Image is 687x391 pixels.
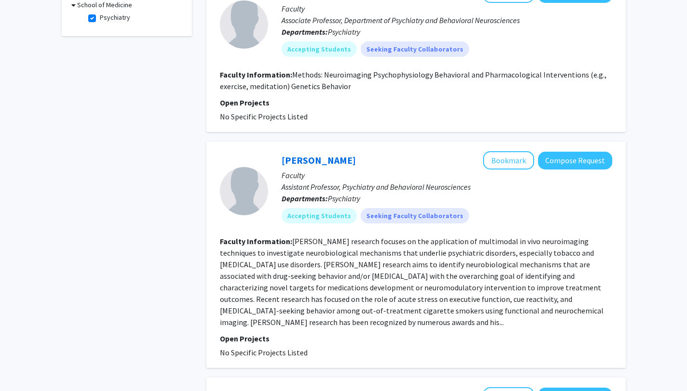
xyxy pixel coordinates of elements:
[220,333,612,344] p: Open Projects
[220,70,606,91] fg-read-more: Methods: Neuroimaging Psychophysiology Behavioral and Pharmacological Interventions (e.g., exerci...
[361,208,469,223] mat-chip: Seeking Faculty Collaborators
[220,70,292,79] b: Faculty Information:
[220,112,308,121] span: No Specific Projects Listed
[361,41,469,57] mat-chip: Seeking Faculty Collaborators
[538,152,612,169] button: Compose Request to Eric Woodcock
[220,236,604,327] fg-read-more: [PERSON_NAME] research focuses on the application of multimodal in vivo neuroimaging techniques t...
[220,97,612,108] p: Open Projects
[282,41,357,57] mat-chip: Accepting Students
[282,3,612,14] p: Faculty
[282,181,612,193] p: Assistant Professor, Psychiatry and Behavioral Neurosciences
[282,208,357,223] mat-chip: Accepting Students
[328,194,360,203] span: Psychiatry
[328,27,360,37] span: Psychiatry
[220,348,308,357] span: No Specific Projects Listed
[7,348,41,384] iframe: Chat
[282,194,328,203] b: Departments:
[282,154,356,166] a: [PERSON_NAME]
[100,13,130,23] label: Psychiatry
[220,236,292,246] b: Faculty Information:
[282,27,328,37] b: Departments:
[282,169,612,181] p: Faculty
[483,151,534,169] button: Add Eric Woodcock to Bookmarks
[282,14,612,26] p: Associate Professor, Department of Psychiatry and Behavioral Neurosciences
